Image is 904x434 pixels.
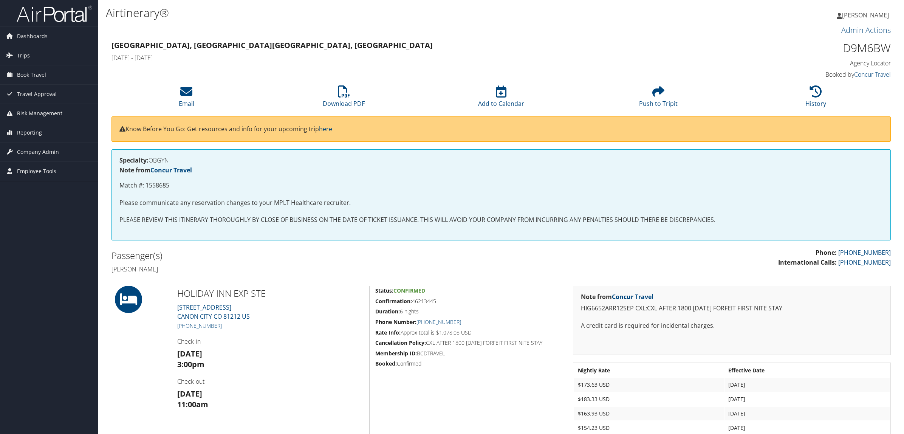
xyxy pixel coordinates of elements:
img: airportal-logo.png [17,5,92,23]
strong: Specialty: [119,156,149,164]
a: Download PDF [323,90,365,108]
strong: Booked: [375,360,397,367]
a: Concur Travel [150,166,192,174]
h2: HOLIDAY INN EXP STE [177,287,364,300]
p: Please communicate any reservation changes to your MPLT Healthcare recruiter. [119,198,883,208]
strong: [DATE] [177,349,202,359]
strong: Status: [375,287,393,294]
span: Book Travel [17,65,46,84]
td: $183.33 USD [574,392,724,406]
span: Dashboards [17,27,48,46]
a: Concur Travel [612,293,653,301]
p: PLEASE REVIEW THIS ITINERARY THOROUGHLY BY CLOSE OF BUSINESS ON THE DATE OF TICKET ISSUANCE. THIS... [119,215,883,225]
h2: Passenger(s) [111,249,495,262]
a: [PHONE_NUMBER] [177,322,222,329]
strong: 11:00am [177,399,208,409]
strong: 3:00pm [177,359,204,369]
span: Travel Approval [17,85,57,104]
span: [PERSON_NAME] [842,11,889,19]
span: Risk Management [17,104,62,123]
strong: International Calls: [778,258,837,267]
a: Concur Travel [854,70,891,79]
h1: Airtinerary® [106,5,633,21]
span: Company Admin [17,143,59,161]
strong: Phone: [816,248,837,257]
a: Email [179,90,194,108]
p: A credit card is required for incidental charges. [581,321,883,331]
span: Employee Tools [17,162,56,181]
strong: [DATE] [177,389,202,399]
a: Admin Actions [841,25,891,35]
h4: Check-out [177,377,364,386]
strong: Phone Number: [375,318,416,325]
p: Match #: 1558685 [119,181,883,191]
h4: Booked by [704,70,891,79]
a: [STREET_ADDRESS]CANON CITY CO 81212 US [177,303,250,321]
a: Add to Calendar [478,90,524,108]
th: Effective Date [724,364,890,377]
strong: Note from [581,293,653,301]
p: HIG6652ARR12SEP CXL:CXL AFTER 1800 [DATE] FORFEIT FIRST NITE STAY [581,304,883,313]
span: Confirmed [393,287,425,294]
a: [PHONE_NUMBER] [416,318,461,325]
h5: CXL AFTER 1800 [DATE] FORFEIT FIRST NITE STAY [375,339,561,347]
td: [DATE] [724,407,890,420]
p: Know Before You Go: Get resources and info for your upcoming trip [119,124,883,134]
h4: Check-in [177,337,364,346]
strong: Duration: [375,308,400,315]
h4: [PERSON_NAME] [111,265,495,273]
td: [DATE] [724,392,890,406]
strong: Cancellation Policy: [375,339,426,346]
a: [PHONE_NUMBER] [838,258,891,267]
h1: D9M6BW [704,40,891,56]
a: [PERSON_NAME] [837,4,896,26]
h4: OBGYN [119,157,883,163]
strong: Note from [119,166,192,174]
td: $163.93 USD [574,407,724,420]
strong: Rate Info: [375,329,401,336]
h5: BCDTRAVEL [375,350,561,357]
h5: 46213445 [375,298,561,305]
h4: Agency Locator [704,59,891,67]
th: Nightly Rate [574,364,724,377]
a: Push to Tripit [639,90,678,108]
h5: 6 nights [375,308,561,315]
a: [PHONE_NUMBER] [838,248,891,257]
a: History [805,90,826,108]
h5: Confirmed [375,360,561,367]
h4: [DATE] - [DATE] [111,54,693,62]
td: [DATE] [724,378,890,392]
strong: Confirmation: [375,298,412,305]
a: here [319,125,332,133]
span: Reporting [17,123,42,142]
h5: Approx total is $1,078.08 USD [375,329,561,336]
strong: [GEOGRAPHIC_DATA], [GEOGRAPHIC_DATA] [GEOGRAPHIC_DATA], [GEOGRAPHIC_DATA] [111,40,433,50]
span: Trips [17,46,30,65]
strong: Membership ID: [375,350,417,357]
td: $173.63 USD [574,378,724,392]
